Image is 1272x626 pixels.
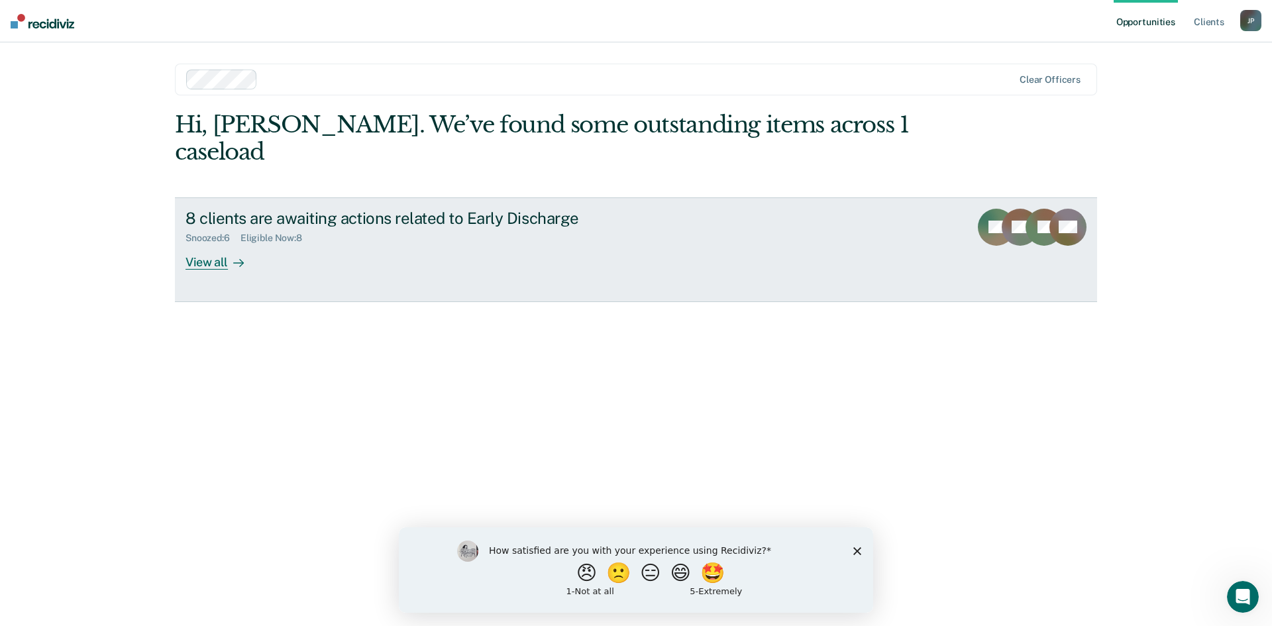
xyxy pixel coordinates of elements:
[399,527,873,613] iframe: Survey by Kim from Recidiviz
[175,197,1097,302] a: 8 clients are awaiting actions related to Early DischargeSnoozed:6Eligible Now:8View all
[185,244,260,270] div: View all
[1227,581,1259,613] iframe: Intercom live chat
[175,111,913,166] div: Hi, [PERSON_NAME]. We’ve found some outstanding items across 1 caseload
[1240,10,1261,31] div: J P
[11,14,74,28] img: Recidiviz
[1020,74,1081,85] div: Clear officers
[1240,10,1261,31] button: JP
[240,233,313,244] div: Eligible Now : 8
[185,209,651,228] div: 8 clients are awaiting actions related to Early Discharge
[185,233,240,244] div: Snoozed : 6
